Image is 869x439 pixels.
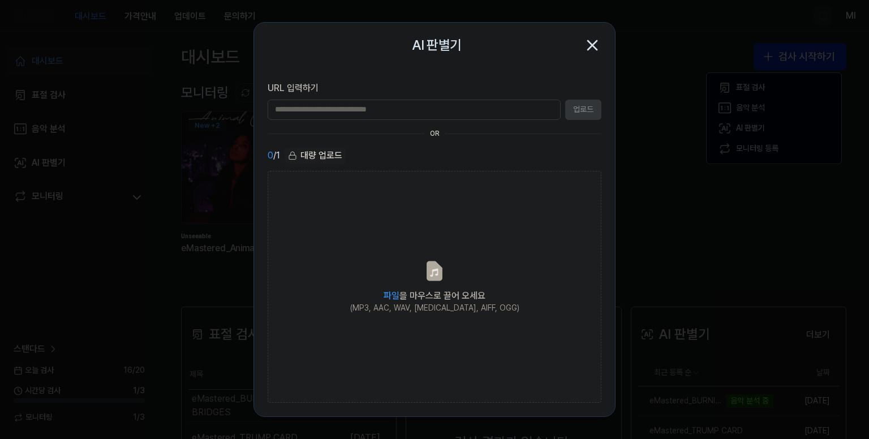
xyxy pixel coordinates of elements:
[350,303,519,314] div: (MP3, AAC, WAV, [MEDICAL_DATA], AIFF, OGG)
[268,149,273,162] span: 0
[430,129,440,139] div: OR
[285,148,346,163] div: 대량 업로드
[384,290,399,301] span: 파일
[384,290,485,301] span: 을 마우스로 끌어 오세요
[268,81,601,95] label: URL 입력하기
[268,148,280,164] div: / 1
[412,35,461,56] h2: AI 판별기
[285,148,346,164] button: 대량 업로드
